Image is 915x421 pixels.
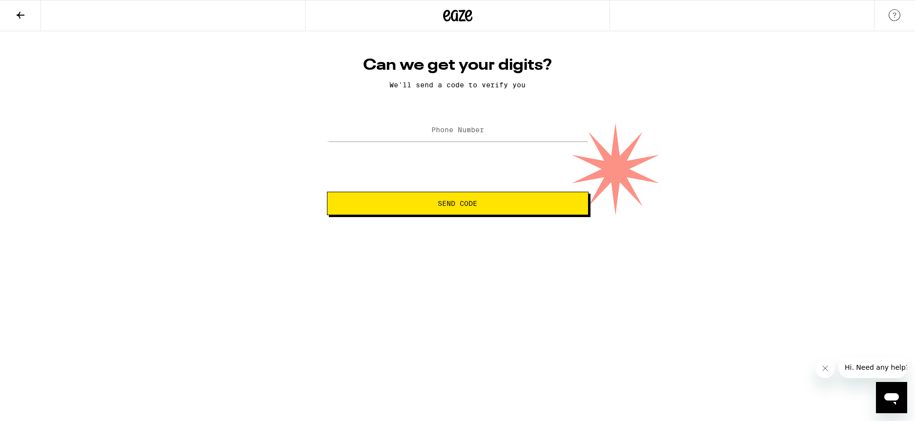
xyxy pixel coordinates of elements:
label: Phone Number [431,126,484,134]
span: Hi. Need any help? [6,7,70,15]
iframe: Button to launch messaging window [876,382,907,413]
iframe: Message from company [839,357,907,378]
p: We'll send a code to verify you [327,81,589,89]
iframe: Close message [815,359,835,378]
button: Send Code [327,192,589,215]
span: Send Code [438,200,477,207]
h1: Can we get your digits? [327,56,589,75]
input: Phone Number [327,120,589,141]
